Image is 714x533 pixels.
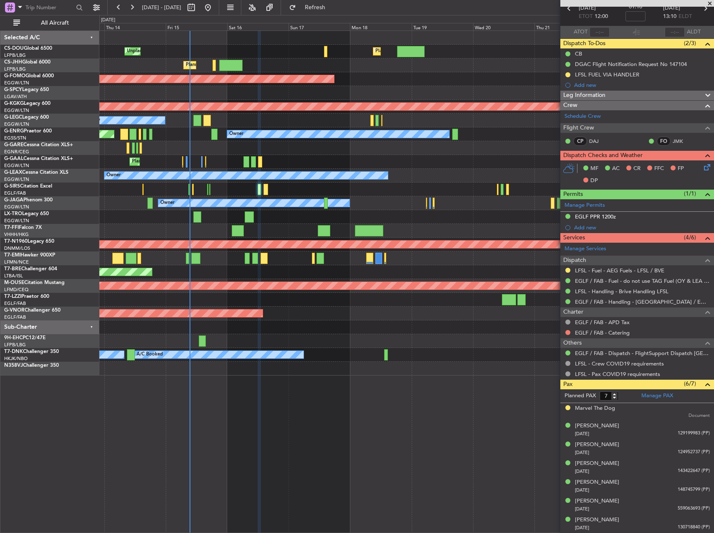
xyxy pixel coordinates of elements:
[4,52,26,58] a: LFPB/LBG
[4,349,23,354] span: T7-DNK
[4,245,30,251] a: DNMM/LOS
[684,379,696,388] span: (6/7)
[4,176,29,183] a: EGGW/LTN
[663,4,680,13] span: [DATE]
[4,253,20,258] span: T7-EMI
[4,335,23,340] span: 9H-EHC
[563,151,643,160] span: Dispatch Checks and Weather
[106,169,121,182] div: Owner
[565,201,605,210] a: Manage Permits
[684,233,696,242] span: (4/6)
[575,497,619,505] div: [PERSON_NAME]
[663,13,676,21] span: 13:10
[684,189,696,198] span: (1/1)
[590,165,598,173] span: MF
[563,307,583,317] span: Charter
[101,17,115,24] div: [DATE]
[4,60,51,65] a: CS-JHHGlobal 6000
[4,46,24,51] span: CS-DOU
[4,308,25,313] span: G-VNOR
[563,256,586,265] span: Dispatch
[4,74,25,79] span: G-FOMO
[350,23,411,30] div: Mon 18
[4,211,49,216] a: LX-TROLegacy 650
[595,13,608,21] span: 12:00
[589,137,608,145] a: DAJ
[4,342,26,348] a: LFPB/LBG
[575,404,615,413] div: Marvel The Dog
[563,101,577,110] span: Crew
[4,225,19,230] span: T7-FFI
[4,218,29,224] a: EGGW/LTN
[575,360,664,367] a: LFSL - Crew COVID19 requirements
[4,101,24,106] span: G-KGKG
[654,165,664,173] span: FFC
[574,28,587,36] span: ATOT
[565,245,606,253] a: Manage Services
[4,142,23,147] span: G-GARE
[4,280,65,285] a: M-OUSECitation Mustang
[575,478,619,487] div: [PERSON_NAME]
[4,294,21,299] span: T7-LZZI
[575,441,619,449] div: [PERSON_NAME]
[575,319,630,326] a: EGLF / FAB - APD Tax
[4,66,26,72] a: LFPB/LBG
[375,45,507,58] div: Planned Maint [GEOGRAPHIC_DATA] ([GEOGRAPHIC_DATA])
[4,156,73,161] a: G-GAALCessna Citation XLS+
[4,308,61,313] a: G-VNORChallenger 650
[160,197,175,209] div: Owner
[412,23,473,30] div: Tue 19
[4,156,23,161] span: G-GAAL
[4,190,26,196] a: EGLF/FAB
[575,213,616,220] div: EGLF PPR 1200z
[4,170,68,175] a: G-LEAXCessna Citation XLS
[629,3,642,11] span: 01:10
[678,486,710,493] span: 148745799 (PP)
[166,23,227,30] div: Fri 15
[575,329,630,336] a: EGLF / FAB - Catering
[4,300,26,307] a: EGLF/FAB
[9,16,91,30] button: All Aircraft
[657,137,671,146] div: FO
[4,204,29,210] a: EGGW/LTN
[579,4,596,13] span: [DATE]
[678,449,710,456] span: 124952737 (PP)
[4,266,21,272] span: T7-BRE
[641,392,673,400] a: Manage PAX
[574,224,710,231] div: Add new
[4,101,51,106] a: G-KGKGLegacy 600
[4,115,22,120] span: G-LEGC
[4,355,28,362] a: HKJK/NBO
[673,137,691,145] a: JMK
[25,1,73,14] input: Trip Number
[4,314,26,320] a: EGLF/FAB
[4,211,22,216] span: LX-TRO
[575,487,589,493] span: [DATE]
[227,23,289,30] div: Sat 16
[4,46,52,51] a: CS-DOUGlobal 6500
[285,1,335,14] button: Refresh
[563,380,572,389] span: Pax
[678,467,710,475] span: 143422647 (PP)
[590,27,610,37] input: --:--
[229,128,243,140] div: Owner
[575,468,589,475] span: [DATE]
[4,280,24,285] span: M-OUSE
[132,155,162,168] div: Planned Maint
[678,430,710,437] span: 129199983 (PP)
[4,129,52,134] a: G-ENRGPraetor 600
[575,449,589,456] span: [DATE]
[4,259,29,265] a: LFMN/NCE
[687,28,701,36] span: ALDT
[4,363,59,368] a: N358VJChallenger 350
[4,87,49,92] a: G-SPCYLegacy 650
[22,20,88,26] span: All Aircraft
[563,190,583,199] span: Permits
[575,288,668,295] a: LFSL - Handling - Brive Handling LFSL
[575,71,639,78] div: LFSL FUEL VIA HANDLER
[4,74,54,79] a: G-FOMOGlobal 6000
[575,516,619,524] div: [PERSON_NAME]
[4,198,53,203] a: G-JAGAPhenom 300
[4,170,22,175] span: G-LEAX
[575,277,710,284] a: EGLF / FAB - Fuel - do not use TAG Fuel (OY & LEA only) EGLF / FAB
